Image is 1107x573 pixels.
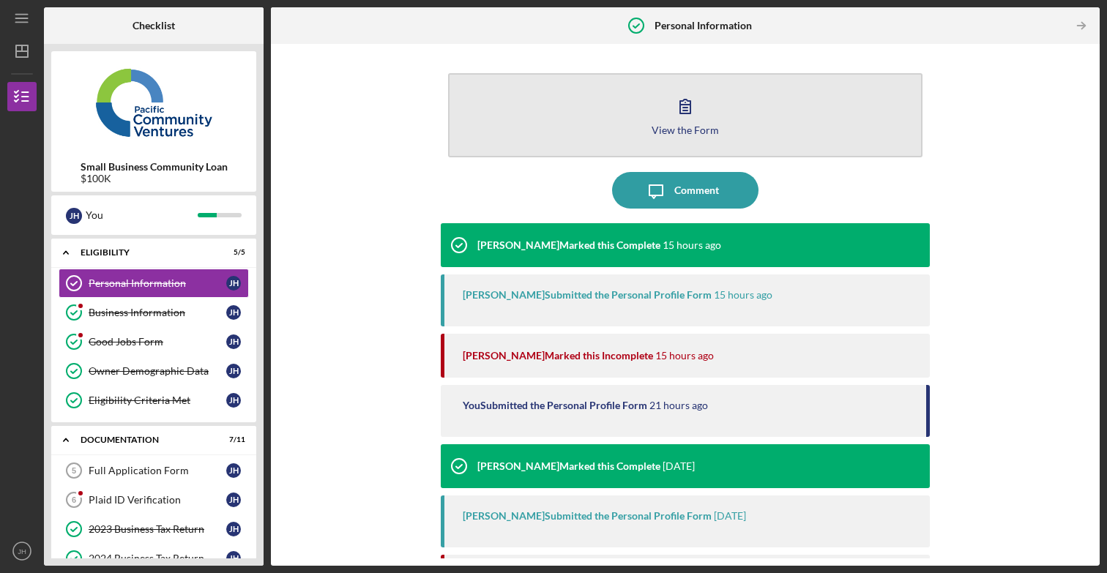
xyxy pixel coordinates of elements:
[59,386,249,415] a: Eligibility Criteria MetJH
[477,460,660,472] div: [PERSON_NAME] Marked this Complete
[612,172,758,209] button: Comment
[89,307,226,318] div: Business Information
[463,350,653,362] div: [PERSON_NAME] Marked this Incomplete
[226,493,241,507] div: J H
[59,269,249,298] a: Personal InformationJH
[133,20,175,31] b: Checklist
[655,350,714,362] time: 2025-09-11 21:11
[89,494,226,506] div: Plaid ID Verification
[59,356,249,386] a: Owner Demographic DataJH
[86,203,198,228] div: You
[226,551,241,566] div: J H
[655,20,752,31] b: Personal Information
[226,364,241,378] div: J H
[89,336,226,348] div: Good Jobs Form
[226,463,241,478] div: J H
[649,400,708,411] time: 2025-09-11 15:23
[463,400,647,411] div: You Submitted the Personal Profile Form
[448,73,922,157] button: View the Form
[652,124,719,135] div: View the Form
[219,248,245,257] div: 5 / 5
[226,522,241,536] div: J H
[7,536,37,566] button: JH
[59,456,249,485] a: 5Full Application FormJH
[59,327,249,356] a: Good Jobs FormJH
[226,334,241,349] div: J H
[463,289,712,301] div: [PERSON_NAME] Submitted the Personal Profile Form
[18,547,26,555] text: JH
[66,208,82,224] div: J H
[89,365,226,377] div: Owner Demographic Data
[663,239,721,251] time: 2025-09-11 21:12
[714,510,746,522] time: 2025-09-10 23:58
[59,298,249,327] a: Business InformationJH
[89,394,226,406] div: Eligibility Criteria Met
[226,276,241,291] div: J H
[477,239,660,251] div: [PERSON_NAME] Marked this Complete
[51,59,256,146] img: Product logo
[72,466,76,475] tspan: 5
[81,161,228,173] b: Small Business Community Loan
[59,514,249,544] a: 2023 Business Tax ReturnJH
[663,460,695,472] time: 2025-09-10 23:58
[226,305,241,320] div: J H
[674,172,719,209] div: Comment
[81,435,209,444] div: Documentation
[59,544,249,573] a: 2024 Business Tax ReturnJH
[463,510,712,522] div: [PERSON_NAME] Submitted the Personal Profile Form
[89,553,226,564] div: 2024 Business Tax Return
[81,248,209,257] div: Eligibility
[89,523,226,535] div: 2023 Business Tax Return
[59,485,249,514] a: 6Plaid ID VerificationJH
[89,465,226,476] div: Full Application Form
[89,277,226,289] div: Personal Information
[226,393,241,408] div: J H
[219,435,245,444] div: 7 / 11
[714,289,772,301] time: 2025-09-11 21:12
[72,495,76,504] tspan: 6
[81,173,228,184] div: $100K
